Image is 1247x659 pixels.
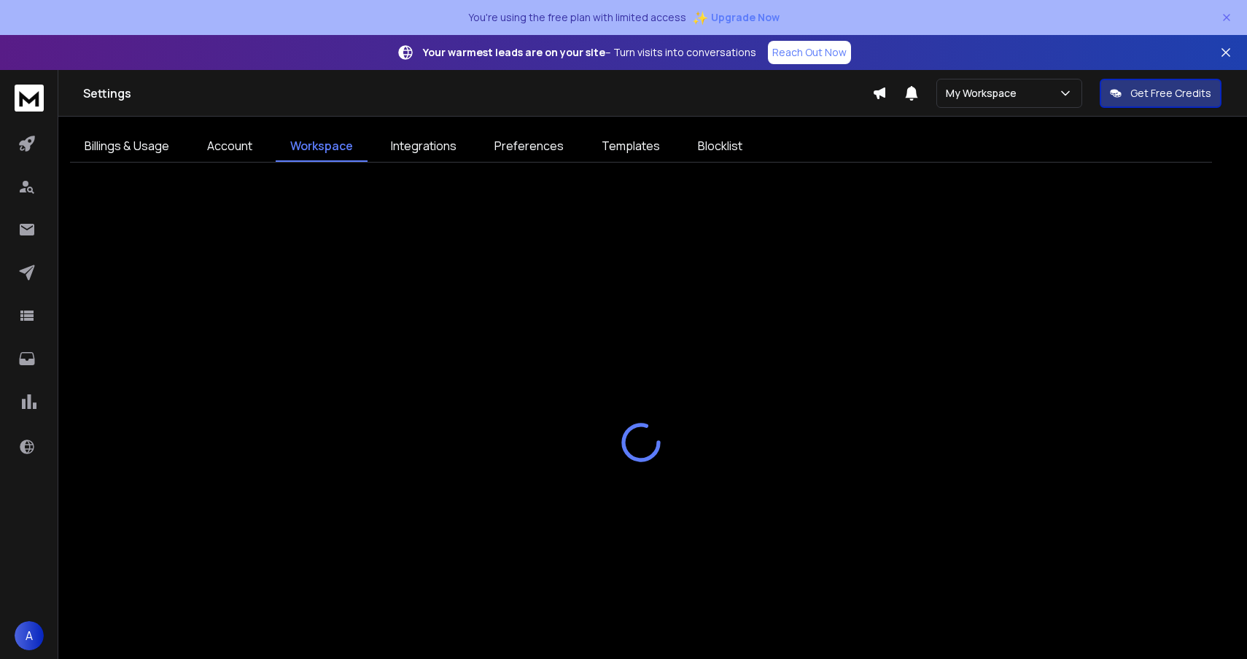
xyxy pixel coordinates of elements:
p: You're using the free plan with limited access [468,10,686,25]
p: Reach Out Now [772,45,847,60]
button: Get Free Credits [1100,79,1221,108]
p: My Workspace [946,86,1022,101]
a: Blocklist [683,131,757,162]
a: Preferences [480,131,578,162]
a: Billings & Usage [70,131,184,162]
button: ✨Upgrade Now [692,3,780,32]
button: A [15,621,44,650]
span: ✨ [692,7,708,28]
span: Upgrade Now [711,10,780,25]
a: Reach Out Now [768,41,851,64]
p: – Turn visits into conversations [423,45,756,60]
a: Account [193,131,267,162]
a: Workspace [276,131,368,162]
strong: Your warmest leads are on your site [423,45,605,59]
a: Templates [587,131,675,162]
p: Get Free Credits [1130,86,1211,101]
img: logo [15,85,44,112]
a: Integrations [376,131,471,162]
h1: Settings [83,85,872,102]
